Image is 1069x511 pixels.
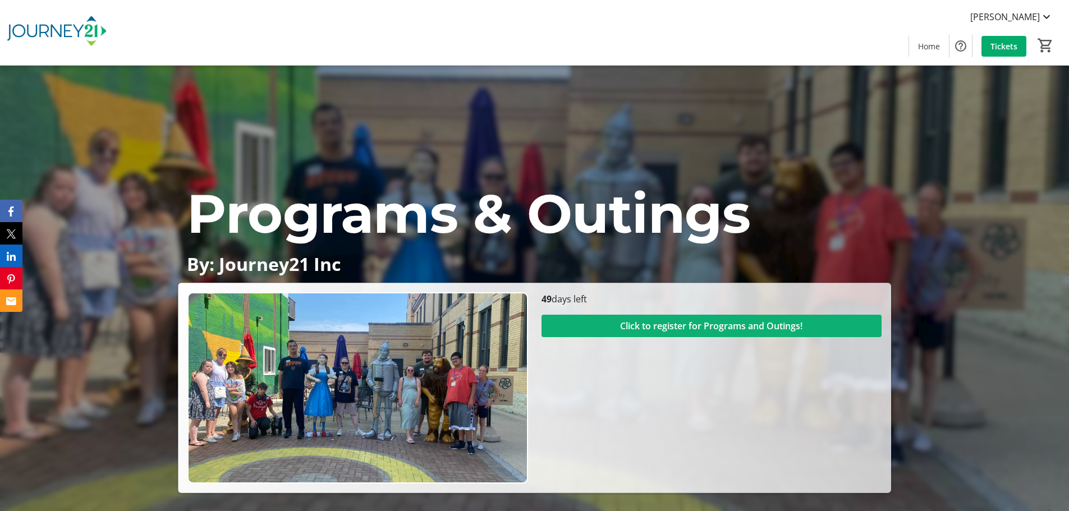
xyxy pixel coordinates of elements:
[961,8,1062,26] button: [PERSON_NAME]
[909,36,949,57] a: Home
[7,4,107,61] img: Journey21's Logo
[981,36,1026,57] a: Tickets
[187,181,750,246] span: Programs & Outings
[187,254,882,274] p: By: Journey21 Inc
[970,10,1040,24] span: [PERSON_NAME]
[542,315,882,337] button: Click to register for Programs and Outings!
[542,293,552,305] span: 49
[187,292,527,484] img: Campaign CTA Media Photo
[1035,35,1056,56] button: Cart
[620,319,802,333] span: Click to register for Programs and Outings!
[918,40,940,52] span: Home
[990,40,1017,52] span: Tickets
[542,292,882,306] p: days left
[949,35,972,57] button: Help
